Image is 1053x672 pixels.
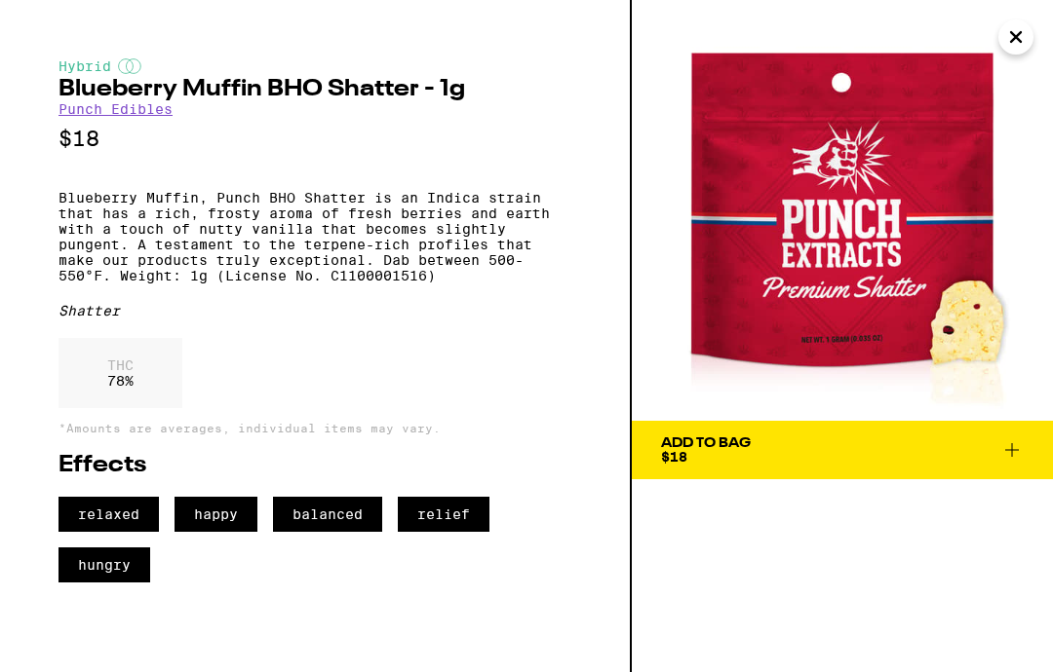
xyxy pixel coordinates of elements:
[58,101,173,117] a: Punch Edibles
[58,190,571,283] p: Blueberry Muffin, Punch BHO Shatter is an Indica strain that has a rich, frosty aroma of fresh be...
[58,338,182,408] div: 78 %
[398,497,489,532] span: relief
[661,449,687,465] span: $18
[58,422,571,434] p: *Amounts are averages, individual items may vary.
[58,127,571,151] p: $18
[632,421,1053,479] button: Add To Bag$18
[58,78,571,101] h2: Blueberry Muffin BHO Shatter - 1g
[58,58,571,74] div: Hybrid
[58,303,571,318] div: Shatter
[107,357,134,373] p: THC
[998,19,1033,55] button: Close
[118,58,141,74] img: hybridColor.svg
[58,497,159,532] span: relaxed
[58,547,150,582] span: hungry
[175,497,257,532] span: happy
[273,497,382,532] span: balanced
[661,436,751,450] div: Add To Bag
[58,454,571,477] h2: Effects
